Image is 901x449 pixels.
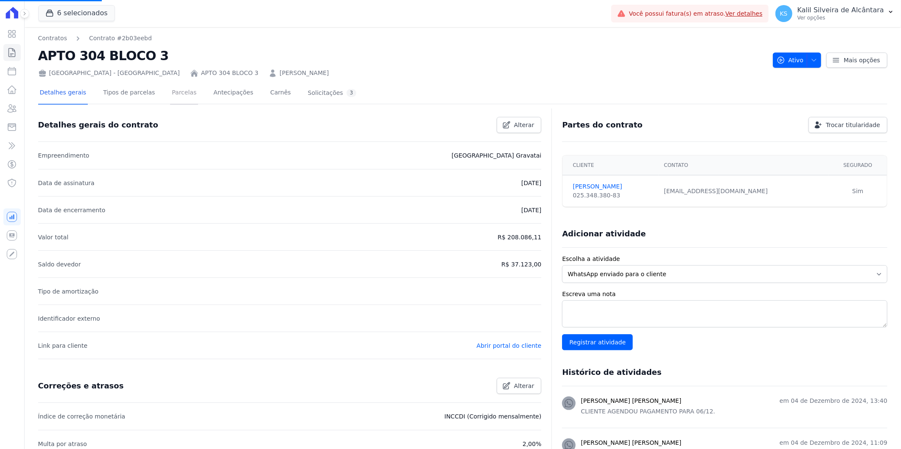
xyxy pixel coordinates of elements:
a: Abrir portal do cliente [477,342,542,349]
h3: Detalhes gerais do contrato [38,120,158,130]
a: Antecipações [212,82,255,105]
p: Multa por atraso [38,439,87,449]
p: [GEOGRAPHIC_DATA] Gravatai [452,150,542,161]
input: Registrar atividade [562,334,633,350]
p: em 04 de Dezembro de 2024, 13:40 [780,396,887,405]
a: Tipos de parcelas [101,82,157,105]
a: APTO 304 BLOCO 3 [201,69,258,78]
p: Identificador externo [38,313,100,324]
div: [EMAIL_ADDRESS][DOMAIN_NAME] [664,187,824,196]
a: [PERSON_NAME] [573,182,654,191]
span: KS [780,11,788,17]
p: Índice de correção monetária [38,411,126,421]
a: Contrato #2b03eebd [89,34,152,43]
div: 3 [347,89,357,97]
th: Segurado [829,155,887,175]
button: KS Kalil Silveira de Alcântara Ver opções [769,2,901,25]
td: Sim [829,175,887,207]
p: Kalil Silveira de Alcântara [797,6,884,14]
h3: Correções e atrasos [38,381,124,391]
div: Solicitações [308,89,357,97]
h3: [PERSON_NAME] [PERSON_NAME] [581,438,681,447]
a: Trocar titularidade [809,117,887,133]
h3: [PERSON_NAME] [PERSON_NAME] [581,396,681,405]
nav: Breadcrumb [38,34,766,43]
label: Escolha a atividade [562,255,887,263]
span: Você possui fatura(s) em atraso. [629,9,763,18]
button: Ativo [773,53,822,68]
p: Tipo de amortização [38,286,99,297]
p: R$ 208.086,11 [498,232,541,242]
a: Alterar [497,117,542,133]
div: [GEOGRAPHIC_DATA] - [GEOGRAPHIC_DATA] [38,69,180,78]
h3: Histórico de atividades [562,367,661,377]
a: Carnês [269,82,293,105]
div: 025.348.380-83 [573,191,654,200]
a: [PERSON_NAME] [280,69,329,78]
th: Contato [659,155,829,175]
h3: Adicionar atividade [562,229,646,239]
p: em 04 de Dezembro de 2024, 11:09 [780,438,887,447]
h2: APTO 304 BLOCO 3 [38,46,766,65]
span: Ativo [777,53,804,68]
a: Contratos [38,34,67,43]
p: 2,00% [523,439,541,449]
a: Parcelas [170,82,198,105]
span: Mais opções [844,56,880,64]
p: Link para cliente [38,341,87,351]
p: Valor total [38,232,69,242]
p: Data de encerramento [38,205,106,215]
p: INCCDI (Corrigido mensalmente) [445,411,542,421]
a: Mais opções [826,53,887,68]
span: Alterar [514,382,534,390]
p: Data de assinatura [38,178,95,188]
p: R$ 37.123,00 [501,259,541,269]
nav: Breadcrumb [38,34,152,43]
h3: Partes do contrato [562,120,643,130]
span: Trocar titularidade [826,121,880,129]
a: Ver detalhes [725,10,763,17]
p: Saldo devedor [38,259,81,269]
p: [DATE] [521,178,541,188]
a: Detalhes gerais [38,82,88,105]
span: Alterar [514,121,534,129]
label: Escreva uma nota [562,290,887,299]
button: 6 selecionados [38,5,115,21]
p: Empreendimento [38,150,90,161]
p: [DATE] [521,205,541,215]
p: CLIENTE AGENDOU PAGAMENTO PARA 06/12. [581,407,887,416]
th: Cliente [562,155,659,175]
a: Alterar [497,378,542,394]
a: Solicitações3 [306,82,358,105]
p: Ver opções [797,14,884,21]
